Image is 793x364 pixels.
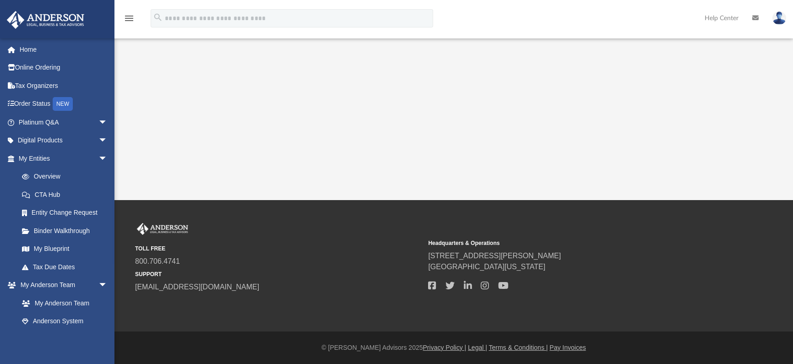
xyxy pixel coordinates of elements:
a: Legal | [468,344,487,351]
a: Client Referrals [13,330,117,348]
a: Home [6,40,121,59]
small: Headquarters & Operations [428,239,715,247]
a: 800.706.4741 [135,257,180,265]
a: Pay Invoices [549,344,586,351]
a: Tax Due Dates [13,258,121,276]
img: Anderson Advisors Platinum Portal [135,223,190,235]
a: Entity Change Request [13,204,121,222]
span: arrow_drop_down [98,276,117,295]
i: search [153,12,163,22]
a: My Entitiesarrow_drop_down [6,149,121,168]
a: Binder Walkthrough [13,222,121,240]
span: arrow_drop_down [98,131,117,150]
a: My Anderson Team [13,294,112,312]
a: Online Ordering [6,59,121,77]
div: NEW [53,97,73,111]
small: TOLL FREE [135,244,422,253]
a: [EMAIL_ADDRESS][DOMAIN_NAME] [135,283,259,291]
small: SUPPORT [135,270,422,278]
i: menu [124,13,135,24]
a: Anderson System [13,312,117,331]
a: menu [124,17,135,24]
img: User Pic [772,11,786,25]
a: [GEOGRAPHIC_DATA][US_STATE] [428,263,545,271]
img: Anderson Advisors Platinum Portal [4,11,87,29]
a: Terms & Conditions | [489,344,548,351]
div: © [PERSON_NAME] Advisors 2025 [114,343,793,353]
a: CTA Hub [13,185,121,204]
a: Privacy Policy | [423,344,467,351]
a: My Blueprint [13,240,117,258]
a: Order StatusNEW [6,95,121,114]
span: arrow_drop_down [98,149,117,168]
a: [STREET_ADDRESS][PERSON_NAME] [428,252,561,260]
a: Digital Productsarrow_drop_down [6,131,121,150]
span: arrow_drop_down [98,113,117,132]
a: Overview [13,168,121,186]
a: Platinum Q&Aarrow_drop_down [6,113,121,131]
a: My Anderson Teamarrow_drop_down [6,276,117,294]
a: Tax Organizers [6,76,121,95]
